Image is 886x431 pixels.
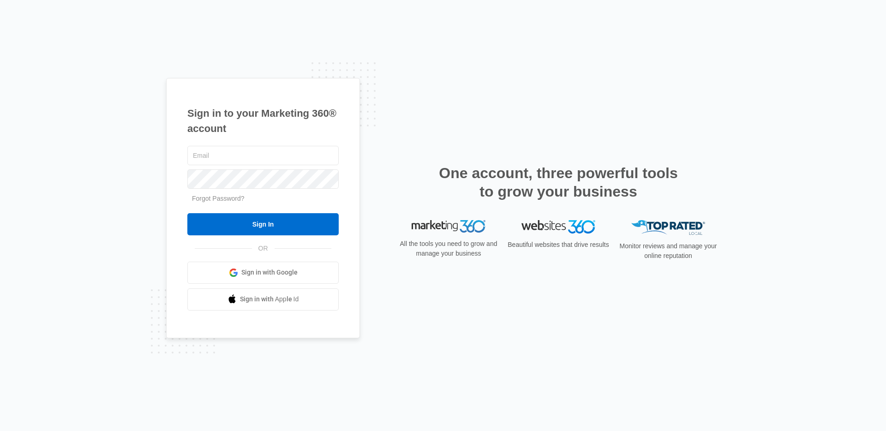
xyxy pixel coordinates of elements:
[187,106,339,136] h1: Sign in to your Marketing 360® account
[252,244,275,253] span: OR
[192,195,245,202] a: Forgot Password?
[240,294,299,304] span: Sign in with Apple Id
[187,288,339,311] a: Sign in with Apple Id
[412,220,485,233] img: Marketing 360
[521,220,595,233] img: Websites 360
[187,262,339,284] a: Sign in with Google
[241,268,298,277] span: Sign in with Google
[436,164,681,201] h2: One account, three powerful tools to grow your business
[507,240,610,250] p: Beautiful websites that drive results
[187,146,339,165] input: Email
[397,239,500,258] p: All the tools you need to grow and manage your business
[187,213,339,235] input: Sign In
[617,241,720,261] p: Monitor reviews and manage your online reputation
[631,220,705,235] img: Top Rated Local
